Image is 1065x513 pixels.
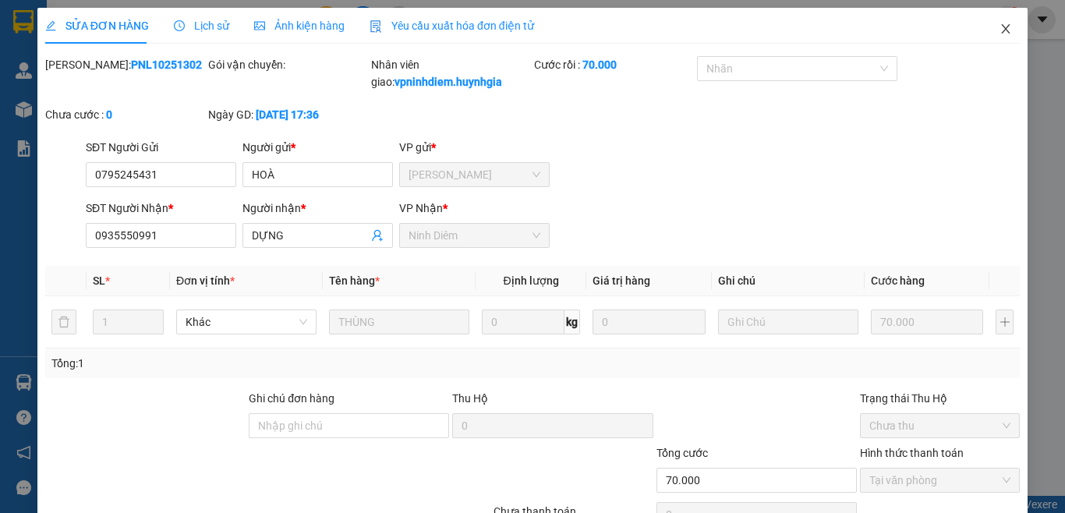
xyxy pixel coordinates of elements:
[45,20,56,31] span: edit
[370,20,382,33] img: icon
[1000,23,1012,35] span: close
[131,58,202,71] b: PNL10251302
[409,224,540,247] span: Ninh Diêm
[869,414,1010,437] span: Chưa thu
[452,392,488,405] span: Thu Hộ
[996,310,1014,334] button: plus
[395,76,502,88] b: vpninhdiem.huynhgia
[399,202,443,214] span: VP Nhận
[174,19,229,32] span: Lịch sử
[45,106,205,123] div: Chưa cước :
[208,56,368,73] div: Gói vận chuyển:
[582,58,617,71] b: 70.000
[869,469,1010,492] span: Tại văn phòng
[249,413,449,438] input: Ghi chú đơn hàng
[186,310,307,334] span: Khác
[256,108,319,121] b: [DATE] 17:36
[174,20,185,31] span: clock-circle
[860,447,964,459] label: Hình thức thanh toán
[593,310,705,334] input: 0
[51,355,412,372] div: Tổng: 1
[242,139,393,156] div: Người gửi
[254,20,265,31] span: picture
[371,229,384,242] span: user-add
[503,274,558,287] span: Định lượng
[534,56,694,73] div: Cước rồi :
[86,200,236,217] div: SĐT Người Nhận
[871,274,925,287] span: Cước hàng
[718,310,858,334] input: Ghi Chú
[399,139,550,156] div: VP gửi
[254,19,345,32] span: Ảnh kiện hàng
[370,19,534,32] span: Yêu cầu xuất hóa đơn điện tử
[176,274,235,287] span: Đơn vị tính
[329,310,469,334] input: VD: Bàn, Ghế
[249,392,334,405] label: Ghi chú đơn hàng
[984,8,1028,51] button: Close
[93,274,105,287] span: SL
[242,200,393,217] div: Người nhận
[712,266,865,296] th: Ghi chú
[593,274,650,287] span: Giá trị hàng
[45,56,205,73] div: [PERSON_NAME]:
[51,310,76,334] button: delete
[371,56,531,90] div: Nhân viên giao:
[409,163,540,186] span: Phạm Ngũ Lão
[106,108,112,121] b: 0
[860,390,1020,407] div: Trạng thái Thu Hộ
[564,310,580,334] span: kg
[871,310,983,334] input: 0
[208,106,368,123] div: Ngày GD:
[329,274,380,287] span: Tên hàng
[86,139,236,156] div: SĐT Người Gửi
[45,19,149,32] span: SỬA ĐƠN HÀNG
[656,447,708,459] span: Tổng cước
